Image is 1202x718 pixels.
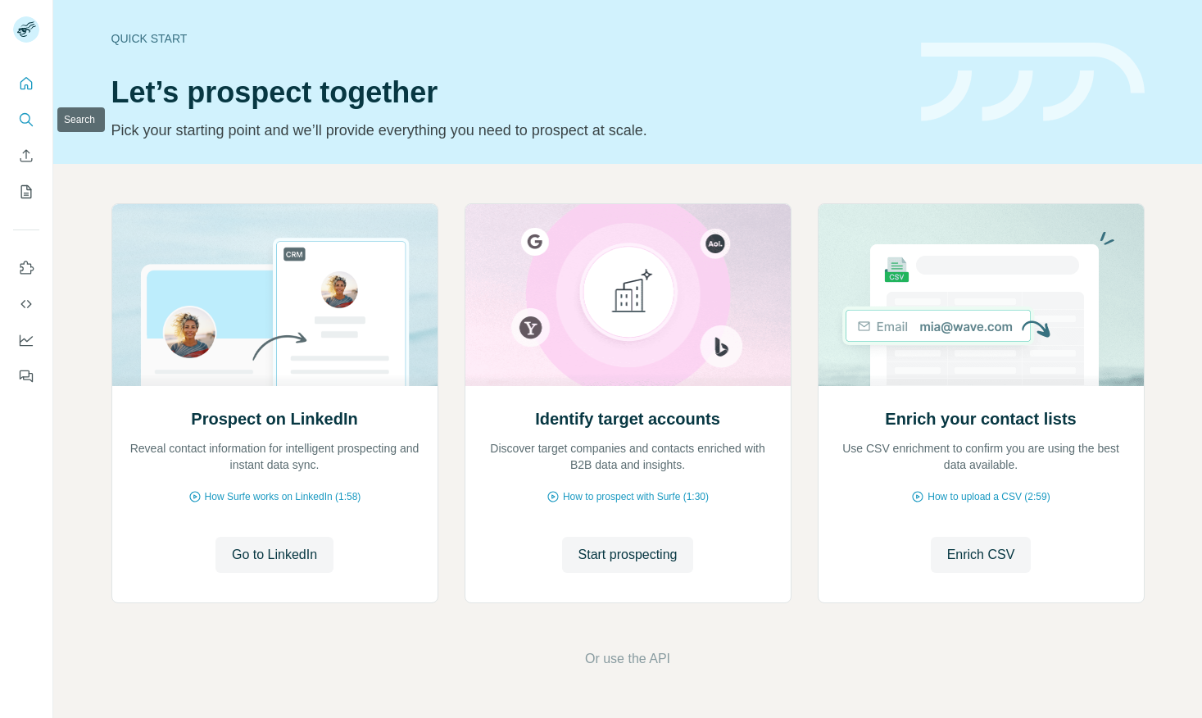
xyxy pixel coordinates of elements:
[921,43,1145,122] img: banner
[205,489,361,504] span: How Surfe works on LinkedIn (1:58)
[191,407,357,430] h2: Prospect on LinkedIn
[928,489,1050,504] span: How to upload a CSV (2:59)
[465,204,792,386] img: Identify target accounts
[818,204,1145,386] img: Enrich your contact lists
[13,141,39,170] button: Enrich CSV
[13,325,39,355] button: Dashboard
[13,361,39,391] button: Feedback
[562,537,694,573] button: Start prospecting
[931,537,1032,573] button: Enrich CSV
[13,177,39,207] button: My lists
[111,30,901,47] div: Quick start
[111,119,901,142] p: Pick your starting point and we’ll provide everything you need to prospect at scale.
[947,545,1015,565] span: Enrich CSV
[578,545,678,565] span: Start prospecting
[129,440,421,473] p: Reveal contact information for intelligent prospecting and instant data sync.
[563,489,709,504] span: How to prospect with Surfe (1:30)
[232,545,317,565] span: Go to LinkedIn
[482,440,774,473] p: Discover target companies and contacts enriched with B2B data and insights.
[215,537,333,573] button: Go to LinkedIn
[13,253,39,283] button: Use Surfe on LinkedIn
[585,649,670,669] button: Or use the API
[13,289,39,319] button: Use Surfe API
[535,407,720,430] h2: Identify target accounts
[111,204,438,386] img: Prospect on LinkedIn
[885,407,1076,430] h2: Enrich your contact lists
[13,105,39,134] button: Search
[835,440,1127,473] p: Use CSV enrichment to confirm you are using the best data available.
[13,69,39,98] button: Quick start
[111,76,901,109] h1: Let’s prospect together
